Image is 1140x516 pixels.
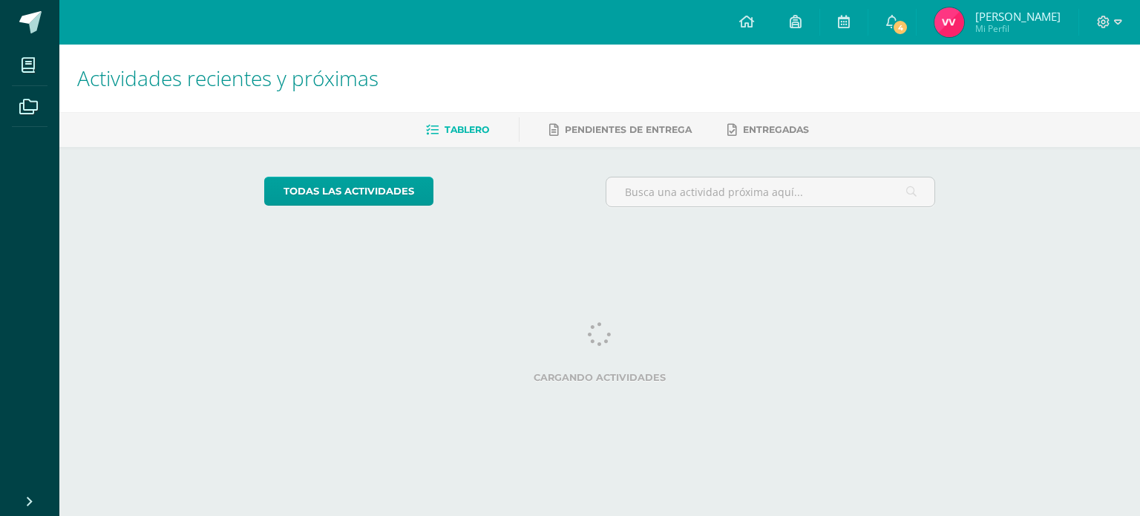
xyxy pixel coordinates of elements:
[606,177,935,206] input: Busca una actividad próxima aquí...
[264,177,433,206] a: todas las Actividades
[934,7,964,37] img: a20e2ad5630fb3893a434f1186c62516.png
[426,118,489,142] a: Tablero
[975,9,1061,24] span: [PERSON_NAME]
[743,124,809,135] span: Entregadas
[975,22,1061,35] span: Mi Perfil
[445,124,489,135] span: Tablero
[77,64,379,92] span: Actividades recientes y próximas
[264,372,936,383] label: Cargando actividades
[727,118,809,142] a: Entregadas
[565,124,692,135] span: Pendientes de entrega
[549,118,692,142] a: Pendientes de entrega
[892,19,908,36] span: 4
